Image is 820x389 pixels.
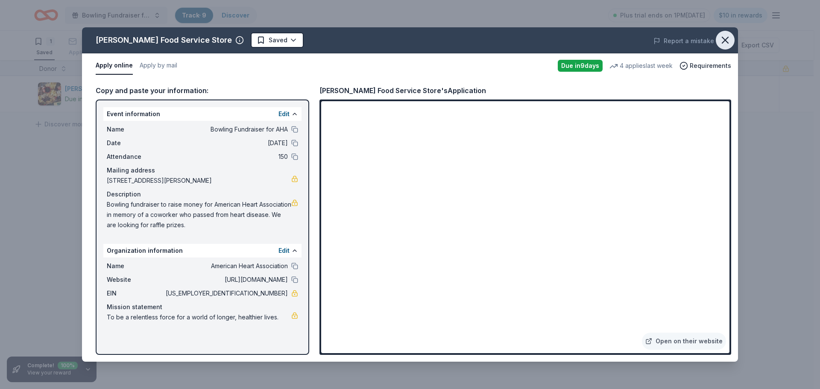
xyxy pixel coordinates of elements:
button: Saved [251,32,304,48]
button: Report a mistake [653,36,714,46]
div: Mailing address [107,165,298,175]
span: [US_EMPLOYER_IDENTIFICATION_NUMBER] [164,288,288,298]
a: Open on their website [642,333,726,350]
span: Website [107,275,164,285]
button: Apply by mail [140,57,177,75]
div: [PERSON_NAME] Food Service Store [96,33,232,47]
div: Due in 9 days [558,60,603,72]
button: Edit [278,109,290,119]
div: Event information [103,107,302,121]
span: Saved [269,35,287,45]
button: Apply online [96,57,133,75]
button: Requirements [679,61,731,71]
span: 150 [164,152,288,162]
button: Edit [278,246,290,256]
div: Mission statement [107,302,298,312]
span: [DATE] [164,138,288,148]
span: Name [107,124,164,135]
div: Copy and paste your information: [96,85,309,96]
div: Organization information [103,244,302,257]
span: Date [107,138,164,148]
div: 4 applies last week [609,61,673,71]
span: Requirements [690,61,731,71]
div: Description [107,189,298,199]
span: Bowling Fundraiser for AHA [164,124,288,135]
span: To be a relentless force for a world of longer, healthier lives. [107,312,291,322]
span: [URL][DOMAIN_NAME] [164,275,288,285]
div: [PERSON_NAME] Food Service Store's Application [319,85,486,96]
span: Attendance [107,152,164,162]
span: [STREET_ADDRESS][PERSON_NAME] [107,175,291,186]
span: American Heart Association [164,261,288,271]
span: EIN [107,288,164,298]
span: Bowling fundraiser to raise money for American Heart Association in memory of a coworker who pass... [107,199,291,230]
span: Name [107,261,164,271]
